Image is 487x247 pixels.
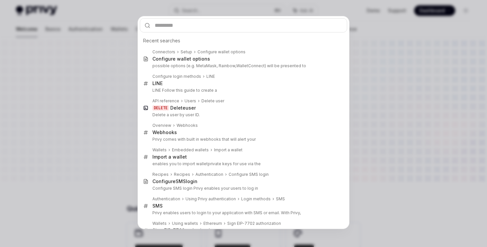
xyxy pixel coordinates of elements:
p: Privy comes with built in webhooks that will alert your [152,137,333,142]
p: Delete a user by user ID. [152,112,333,118]
b: LINE [206,74,215,79]
div: Configure wallet options [197,49,245,55]
div: DELETE [152,105,169,111]
div: Sign EIP-7702 authorization [227,221,281,226]
div: Users [185,98,196,104]
div: API reference [152,98,179,104]
div: Delete user [201,98,224,104]
div: Configure SMS login [229,172,269,177]
b: LINE [152,80,163,86]
div: Recipes [152,172,169,177]
b: Webhooks [177,123,198,128]
b: 7702 [173,227,185,233]
p: enables you to import wallet s for use via the [152,161,333,167]
div: Using Privy authentication [186,196,236,202]
b: SMS [152,203,163,209]
div: Recipes [174,172,190,177]
div: Import a wallet [152,154,187,160]
div: Using wallets [172,221,198,226]
b: Delete [170,105,186,111]
b: SMS [176,178,186,184]
div: Import a wallet [214,147,243,153]
div: Setup [181,49,192,55]
div: Authentication [195,172,223,177]
div: Overview [152,123,171,128]
p: possible options (e.g. MetaMask, Rainbow, ) will be presented to [152,63,333,69]
div: Ethereum [203,221,222,226]
div: Wallets [152,221,167,226]
div: Connectors [152,49,175,55]
div: user [170,105,196,111]
b: private key [208,161,230,166]
b: WalletConnect [236,63,265,68]
p: LINE Follow this guide to create a [152,88,333,93]
b: Webhooks [152,129,177,135]
div: Configure login [152,178,197,184]
div: Wallets [152,147,167,153]
span: Recent searches [143,37,180,44]
div: Embedded wallets [172,147,209,153]
div: SMS [276,196,285,202]
div: Login methods [241,196,271,202]
p: Privy enables users to login to your application with SMS or email. With Privy, [152,210,333,216]
div: Configure wallet options [152,56,210,62]
div: Authentication [152,196,180,202]
div: Sign EIP- authorization [152,227,216,233]
div: Configure login methods [152,74,201,79]
p: Configure SMS login Privy enables your users to log in [152,186,333,191]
